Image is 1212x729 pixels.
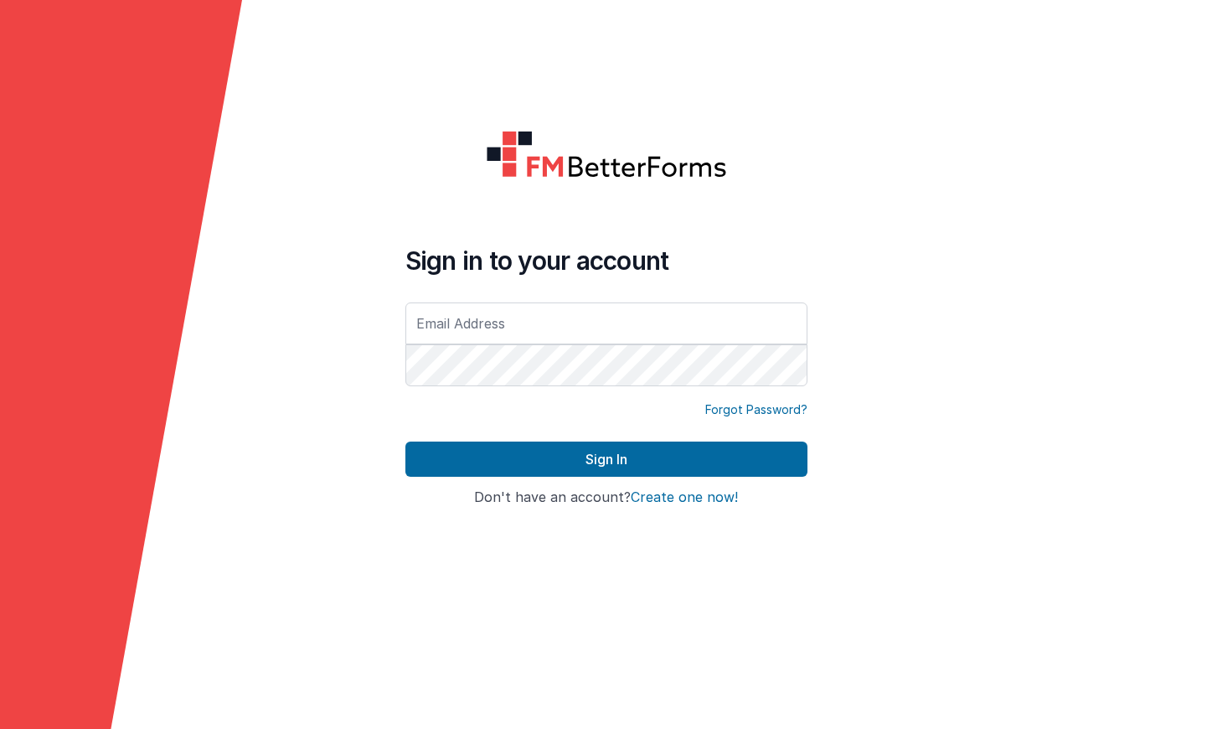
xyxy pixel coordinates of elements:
h4: Sign in to your account [405,246,807,276]
button: Create one now! [631,490,738,505]
button: Sign In [405,442,807,477]
h4: Don't have an account? [405,490,807,505]
a: Forgot Password? [705,401,807,418]
input: Email Address [405,302,807,344]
